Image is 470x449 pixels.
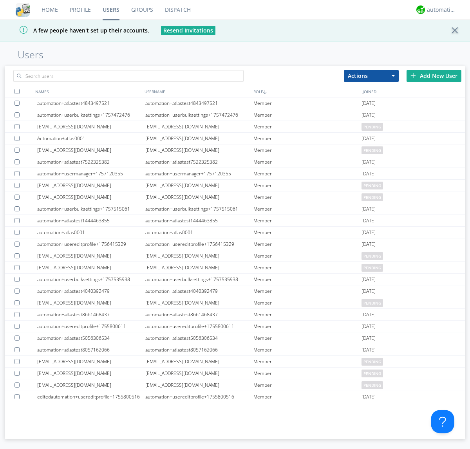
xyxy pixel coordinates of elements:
[145,238,253,250] div: automation+usereditprofile+1756415329
[37,309,145,320] div: automation+atlastest8661468437
[362,252,383,260] span: pending
[253,356,362,367] div: Member
[253,379,362,391] div: Member
[33,86,143,97] div: NAMES
[5,332,465,344] a: automation+atlastest5056306534automation+atlastest5056306534Member[DATE]
[37,379,145,391] div: [EMAIL_ADDRESS][DOMAIN_NAME]
[5,156,465,168] a: automation+atlastest7522325382automation+atlastest7522325382Member[DATE]
[5,109,465,121] a: automation+userbulksettings+1757472476automation+userbulksettings+1757472476Member[DATE]
[145,156,253,168] div: automation+atlastest7522325382
[362,381,383,389] span: pending
[253,309,362,320] div: Member
[145,168,253,179] div: automation+usermanager+1757120355
[6,27,149,34] span: A few people haven't set up their accounts.
[37,168,145,179] div: automation+usermanager+1757120355
[37,285,145,297] div: automation+atlastest4040392479
[37,250,145,261] div: [EMAIL_ADDRESS][DOMAIN_NAME]
[253,250,362,261] div: Member
[37,274,145,285] div: automation+userbulksettings+1757535938
[253,332,362,344] div: Member
[362,227,376,238] span: [DATE]
[37,121,145,132] div: [EMAIL_ADDRESS][DOMAIN_NAME]
[431,410,454,433] iframe: Toggle Customer Support
[362,146,383,154] span: pending
[344,70,399,82] button: Actions
[5,203,465,215] a: automation+userbulksettings+1757515061automation+userbulksettings+1757515061Member[DATE]
[145,227,253,238] div: automation+atlas0001
[410,73,416,78] img: plus.svg
[253,321,362,332] div: Member
[161,26,215,35] button: Resend Invitations
[253,227,362,238] div: Member
[251,86,361,97] div: ROLE
[145,180,253,191] div: [EMAIL_ADDRESS][DOMAIN_NAME]
[145,321,253,332] div: automation+usereditprofile+1755800611
[427,6,456,14] div: automation+atlas
[362,299,383,307] span: pending
[5,133,465,144] a: Automation+atlas0001[EMAIL_ADDRESS][DOMAIN_NAME]Member[DATE]
[37,97,145,109] div: automation+atlastest4843497521
[362,238,376,250] span: [DATE]
[362,215,376,227] span: [DATE]
[362,156,376,168] span: [DATE]
[37,356,145,367] div: [EMAIL_ADDRESS][DOMAIN_NAME]
[37,133,145,144] div: Automation+atlas0001
[5,391,465,403] a: editedautomation+usereditprofile+1755800516automation+usereditprofile+1755800516Member[DATE]
[362,344,376,356] span: [DATE]
[253,238,362,250] div: Member
[416,5,425,14] img: d2d01cd9b4174d08988066c6d424eccd
[145,144,253,156] div: [EMAIL_ADDRESS][DOMAIN_NAME]
[5,356,465,368] a: [EMAIL_ADDRESS][DOMAIN_NAME][EMAIL_ADDRESS][DOMAIN_NAME]Memberpending
[362,332,376,344] span: [DATE]
[37,156,145,168] div: automation+atlastest7522325382
[37,262,145,273] div: [EMAIL_ADDRESS][DOMAIN_NAME]
[37,321,145,332] div: automation+usereditprofile+1755800611
[13,70,244,82] input: Search users
[5,321,465,332] a: automation+usereditprofile+1755800611automation+usereditprofile+1755800611Member[DATE]
[253,168,362,179] div: Member
[253,297,362,308] div: Member
[5,121,465,133] a: [EMAIL_ADDRESS][DOMAIN_NAME][EMAIL_ADDRESS][DOMAIN_NAME]Memberpending
[362,391,376,403] span: [DATE]
[253,215,362,226] div: Member
[253,344,362,355] div: Member
[253,121,362,132] div: Member
[37,297,145,308] div: [EMAIL_ADDRESS][DOMAIN_NAME]
[362,358,383,366] span: pending
[37,109,145,121] div: automation+userbulksettings+1757472476
[145,250,253,261] div: [EMAIL_ADDRESS][DOMAIN_NAME]
[145,391,253,402] div: automation+usereditprofile+1755800516
[37,332,145,344] div: automation+atlastest5056306534
[5,344,465,356] a: automation+atlastest8057162066automation+atlastest8057162066Member[DATE]
[362,203,376,215] span: [DATE]
[145,309,253,320] div: automation+atlastest8661468437
[37,180,145,191] div: [EMAIL_ADDRESS][DOMAIN_NAME]
[253,109,362,121] div: Member
[37,344,145,355] div: automation+atlastest8057162066
[5,238,465,250] a: automation+usereditprofile+1756415329automation+usereditprofile+1756415329Member[DATE]
[145,368,253,379] div: [EMAIL_ADDRESS][DOMAIN_NAME]
[145,297,253,308] div: [EMAIL_ADDRESS][DOMAIN_NAME]
[145,203,253,215] div: automation+userbulksettings+1757515061
[253,156,362,168] div: Member
[37,144,145,156] div: [EMAIL_ADDRESS][DOMAIN_NAME]
[145,191,253,203] div: [EMAIL_ADDRESS][DOMAIN_NAME]
[362,168,376,180] span: [DATE]
[37,203,145,215] div: automation+userbulksettings+1757515061
[253,97,362,109] div: Member
[37,215,145,226] div: automation+atlastest1444463855
[253,203,362,215] div: Member
[5,262,465,274] a: [EMAIL_ADDRESS][DOMAIN_NAME][EMAIL_ADDRESS][DOMAIN_NAME]Memberpending
[145,344,253,355] div: automation+atlastest8057162066
[253,191,362,203] div: Member
[362,274,376,285] span: [DATE]
[145,356,253,367] div: [EMAIL_ADDRESS][DOMAIN_NAME]
[5,227,465,238] a: automation+atlas0001automation+atlas0001Member[DATE]
[253,391,362,402] div: Member
[253,180,362,191] div: Member
[5,215,465,227] a: automation+atlastest1444463855automation+atlastest1444463855Member[DATE]
[145,262,253,273] div: [EMAIL_ADDRESS][DOMAIN_NAME]
[253,274,362,285] div: Member
[145,285,253,297] div: automation+atlastest4040392479
[362,309,376,321] span: [DATE]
